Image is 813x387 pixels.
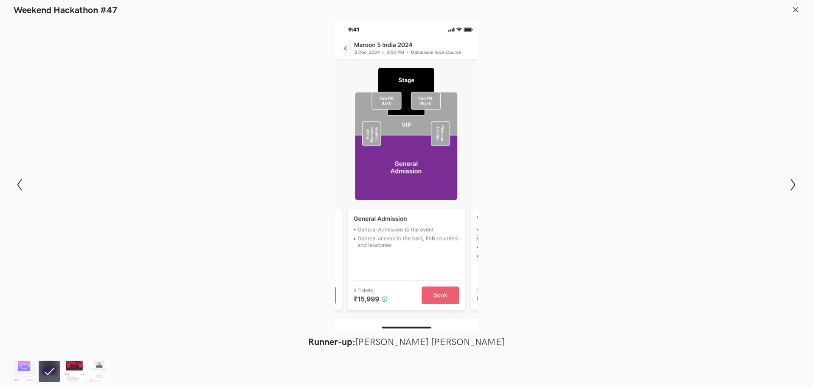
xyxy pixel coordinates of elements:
[152,337,661,348] figcaption: [PERSON_NAME] [PERSON_NAME]
[64,361,85,382] img: Hackathon_47_Solution_Lute.png
[14,361,35,382] img: BookMyShow_nirmal.png
[308,337,355,348] strong: Runner-up:
[89,361,110,382] img: BookMyShow.png
[14,5,118,16] h1: Weekend Hackathon #47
